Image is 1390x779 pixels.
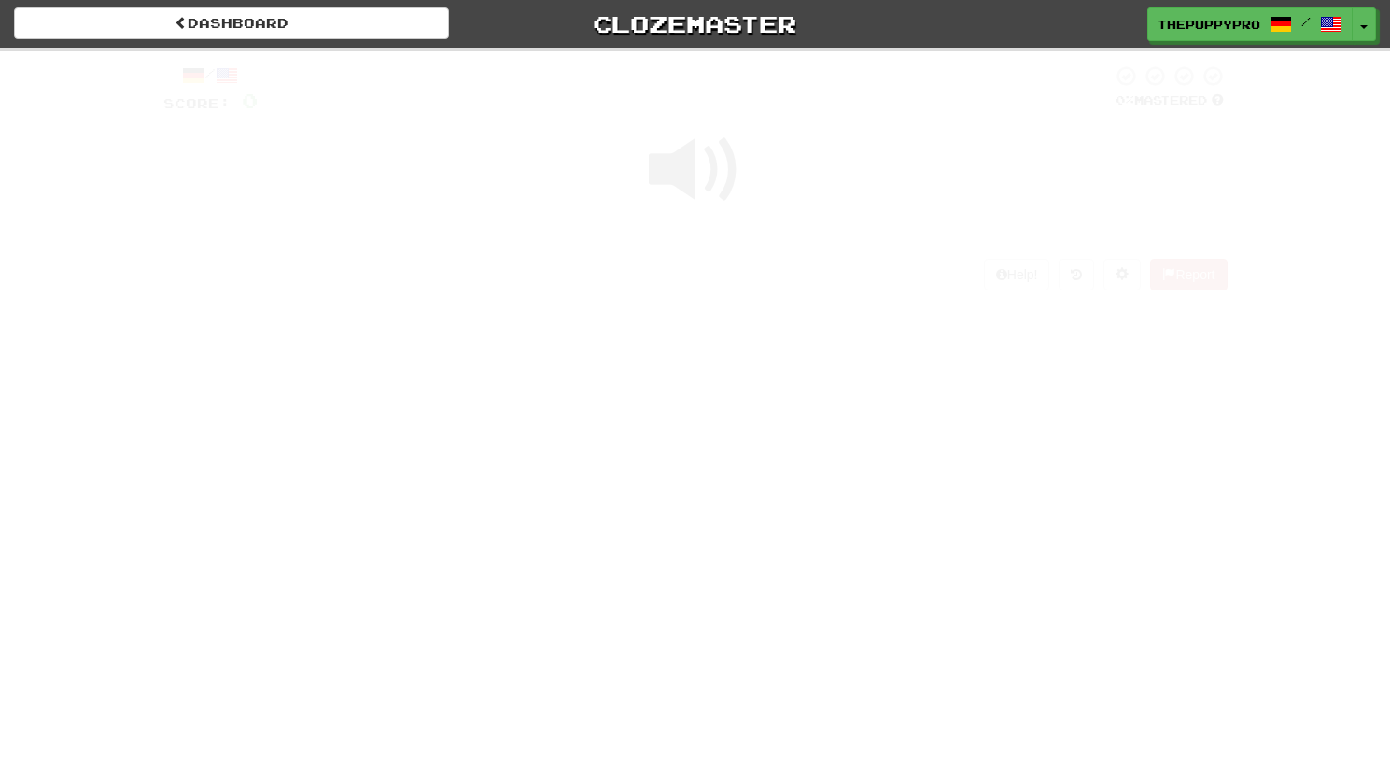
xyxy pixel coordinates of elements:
span: 0 [769,50,785,72]
a: Clozemaster [477,7,912,40]
span: / [1301,15,1311,28]
div: Mastered [1112,92,1228,109]
span: 0 % [1116,92,1134,107]
div: / [163,64,258,88]
span: Score: [163,95,231,111]
span: 0 [242,89,258,112]
span: 10 [1052,50,1084,72]
button: Help! [984,259,1050,290]
button: Report [1150,259,1227,290]
span: 0 [433,50,449,72]
button: Round history (alt+y) [1059,259,1094,290]
a: Dashboard [14,7,449,39]
span: ThePuppyPro [1158,16,1260,33]
a: ThePuppyPro / [1147,7,1353,41]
